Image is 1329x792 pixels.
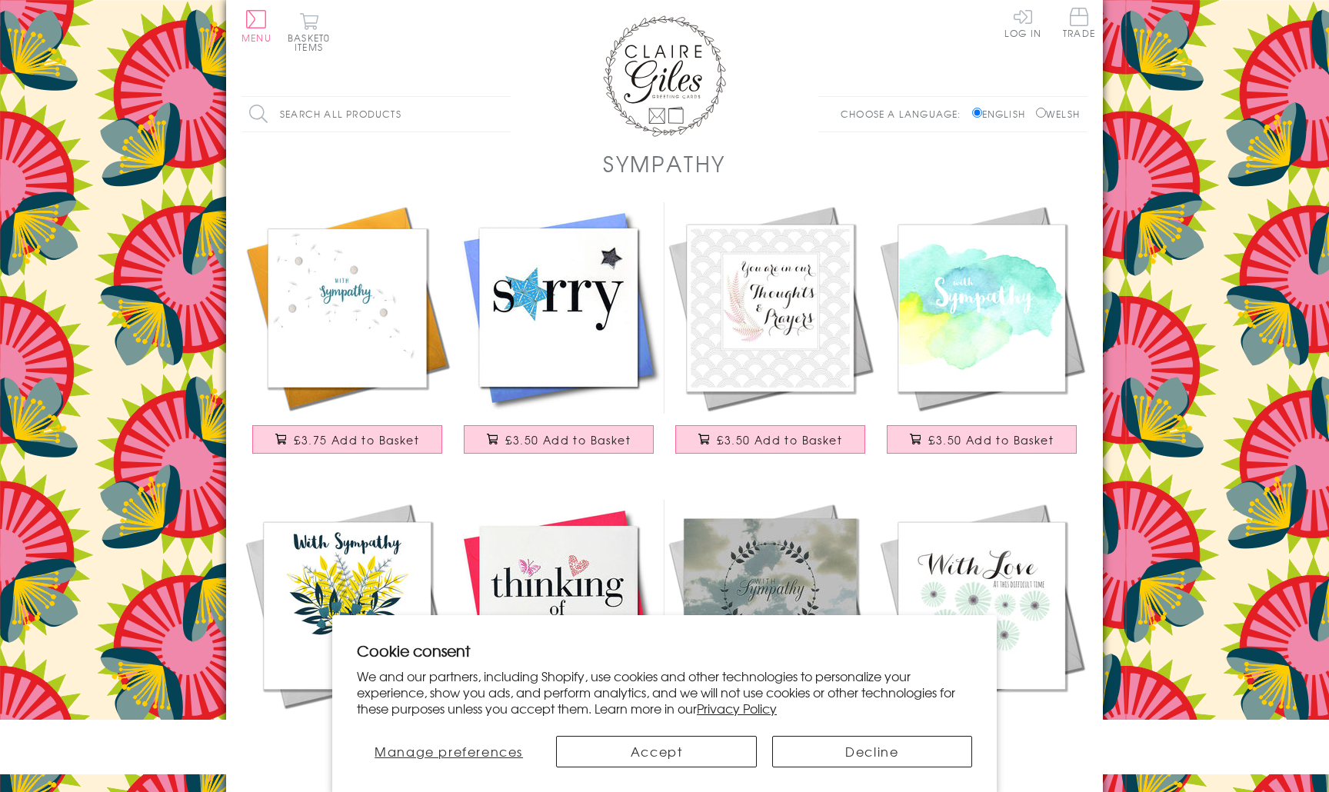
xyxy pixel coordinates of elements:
[241,202,453,414] img: Sympathy Card, Sorry, Thinking of you, Embellished with pompoms
[288,12,330,52] button: Basket0 items
[505,432,631,448] span: £3.50 Add to Basket
[876,500,1088,711] img: Sympathy, Sorry, Thinking of you Card, Flowers, With Love
[972,108,982,118] input: English
[294,432,419,448] span: £3.75 Add to Basket
[556,736,756,767] button: Accept
[675,425,866,454] button: £3.50 Add to Basket
[717,432,842,448] span: £3.50 Add to Basket
[453,202,664,414] img: Sympathy, Sorry, Thinking of you Card, Blue Star, Embellished with a padded star
[972,107,1033,121] label: English
[357,668,972,716] p: We and our partners, including Shopify, use cookies and other technologies to personalize your ex...
[241,10,271,42] button: Menu
[357,640,972,661] h2: Cookie consent
[664,202,876,469] a: Sympathy, Sorry, Thinking of you Card, Fern Flowers, Thoughts & Prayers £3.50 Add to Basket
[1004,8,1041,38] a: Log In
[1036,108,1046,118] input: Welsh
[664,500,876,767] a: Sympathy Card, Sorry, Thinking of you, Sky & Clouds, Embossed and Foiled text £3.50 Add to Basket
[295,31,330,54] span: 0 items
[603,148,726,179] h1: Sympathy
[697,699,777,717] a: Privacy Policy
[876,500,1088,767] a: Sympathy, Sorry, Thinking of you Card, Flowers, With Love £3.50 Add to Basket
[453,500,664,711] img: Sympathy, Sorry, Thinking of you Card, Heart, fabric butterfly Embellished
[876,202,1088,414] img: Sympathy, Sorry, Thinking of you Card, Watercolour, With Sympathy
[664,202,876,414] img: Sympathy, Sorry, Thinking of you Card, Fern Flowers, Thoughts & Prayers
[241,97,511,131] input: Search all products
[772,736,972,767] button: Decline
[928,432,1054,448] span: £3.50 Add to Basket
[887,425,1078,454] button: £3.50 Add to Basket
[241,31,271,45] span: Menu
[241,500,453,711] img: Sympathy Card, Flowers, Embellished with a colourful tassel
[453,500,664,767] a: Sympathy, Sorry, Thinking of you Card, Heart, fabric butterfly Embellished £3.50 Add to Basket
[252,425,443,454] button: £3.75 Add to Basket
[1036,107,1080,121] label: Welsh
[1063,8,1095,38] span: Trade
[464,425,655,454] button: £3.50 Add to Basket
[241,202,453,469] a: Sympathy Card, Sorry, Thinking of you, Embellished with pompoms £3.75 Add to Basket
[876,202,1088,469] a: Sympathy, Sorry, Thinking of you Card, Watercolour, With Sympathy £3.50 Add to Basket
[664,500,876,711] img: Sympathy Card, Sorry, Thinking of you, Sky & Clouds, Embossed and Foiled text
[495,97,511,131] input: Search
[453,202,664,469] a: Sympathy, Sorry, Thinking of you Card, Blue Star, Embellished with a padded star £3.50 Add to Basket
[841,107,969,121] p: Choose a language:
[357,736,541,767] button: Manage preferences
[1063,8,1095,41] a: Trade
[603,15,726,137] img: Claire Giles Greetings Cards
[241,500,453,767] a: Sympathy Card, Flowers, Embellished with a colourful tassel £3.75 Add to Basket
[375,742,523,760] span: Manage preferences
